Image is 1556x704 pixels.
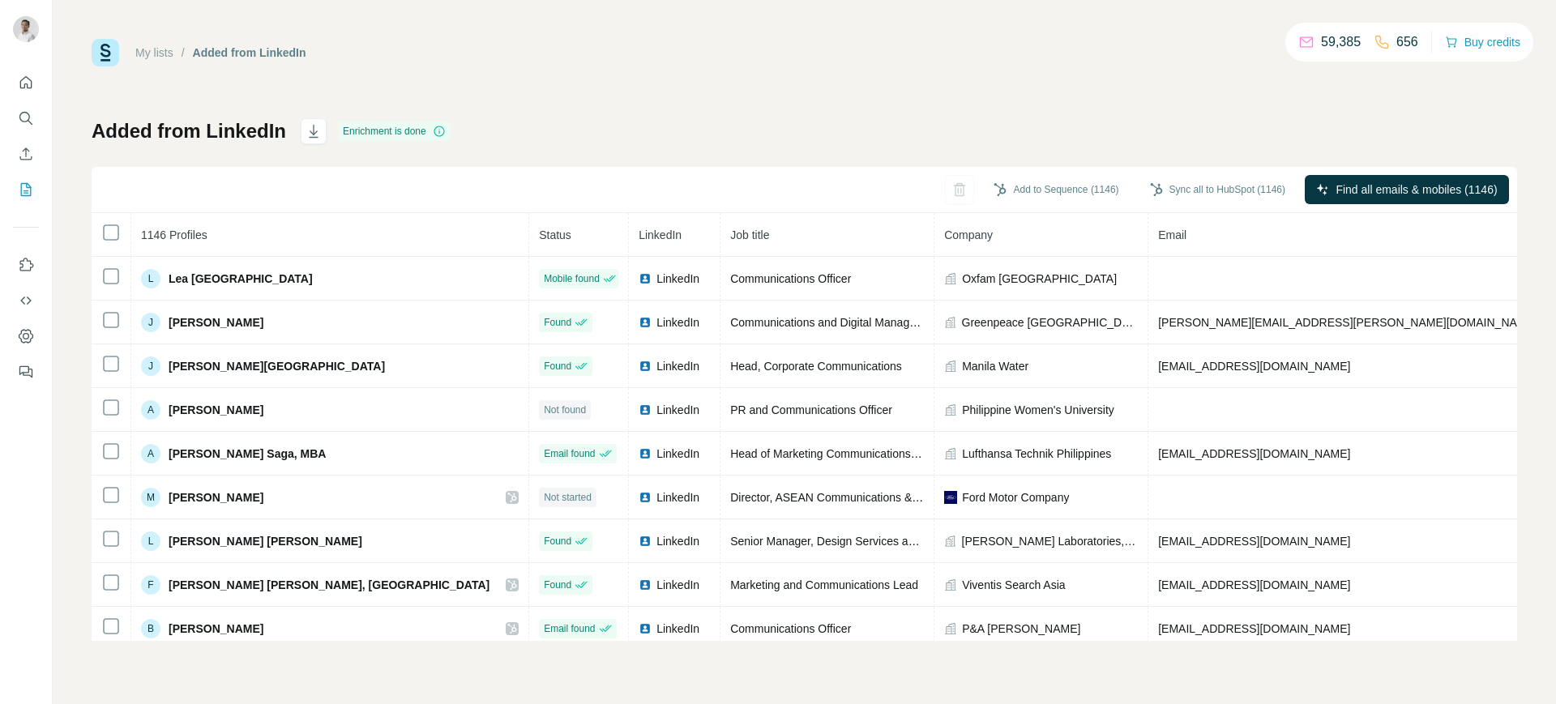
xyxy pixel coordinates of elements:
span: Ford Motor Company [962,489,1069,506]
span: [PERSON_NAME] [PERSON_NAME] [169,533,362,549]
span: [PERSON_NAME] [169,314,263,331]
span: [EMAIL_ADDRESS][DOMAIN_NAME] [1158,578,1350,591]
div: L [141,269,160,288]
span: P&A [PERSON_NAME] [962,621,1080,637]
div: M [141,488,160,507]
button: Dashboard [13,322,39,351]
img: LinkedIn logo [639,360,652,373]
span: LinkedIn [656,621,699,637]
span: [PERSON_NAME] Saga, MBA [169,446,326,462]
div: Enrichment is done [338,122,451,141]
span: Job title [730,228,769,241]
span: Status [539,228,571,241]
div: J [141,356,160,376]
span: [EMAIL_ADDRESS][DOMAIN_NAME] [1158,447,1350,460]
span: [PERSON_NAME] [169,402,263,418]
button: Add to Sequence (1146) [982,177,1130,202]
div: A [141,444,160,463]
button: Quick start [13,68,39,97]
img: LinkedIn logo [639,403,652,416]
span: LinkedIn [656,358,699,374]
span: Email found [544,621,595,636]
span: Found [544,359,571,373]
img: Avatar [13,16,39,42]
button: My lists [13,175,39,204]
button: Search [13,104,39,133]
button: Sync all to HubSpot (1146) [1139,177,1297,202]
span: Not started [544,490,592,505]
img: LinkedIn logo [639,535,652,548]
span: Marketing and Communications Lead [730,578,918,591]
img: LinkedIn logo [639,622,652,635]
span: Greenpeace [GEOGRAPHIC_DATA] [962,314,1139,331]
span: Email found [544,446,595,461]
span: Lea [GEOGRAPHIC_DATA] [169,271,313,287]
li: / [182,45,185,61]
p: 59,385 [1321,32,1361,52]
a: My lists [135,46,173,59]
img: LinkedIn logo [639,578,652,591]
span: [PERSON_NAME][EMAIL_ADDRESS][PERSON_NAME][DOMAIN_NAME] [1158,316,1537,329]
span: Head of Marketing Communications & Stakeholder Management [730,447,1054,460]
div: Added from LinkedIn [193,45,306,61]
img: LinkedIn logo [639,272,652,285]
span: PR and Communications Officer [730,403,892,416]
span: Not found [544,403,586,417]
span: [EMAIL_ADDRESS][DOMAIN_NAME] [1158,535,1350,548]
p: 656 [1396,32,1418,52]
span: [EMAIL_ADDRESS][DOMAIN_NAME] [1158,622,1350,635]
img: Surfe Logo [92,39,119,66]
div: F [141,575,160,595]
div: L [141,531,160,551]
span: LinkedIn [656,271,699,287]
span: [PERSON_NAME] [169,621,263,637]
div: A [141,400,160,420]
button: Feedback [13,357,39,386]
button: Enrich CSV [13,139,39,169]
span: Found [544,534,571,548]
span: LinkedIn [656,402,699,418]
span: Oxfam [GEOGRAPHIC_DATA] [962,271,1117,287]
span: [PERSON_NAME][GEOGRAPHIC_DATA] [169,358,385,374]
span: Communications Officer [730,622,851,635]
span: Viventis Search Asia [962,577,1065,593]
span: LinkedIn [656,489,699,506]
span: [EMAIL_ADDRESS][DOMAIN_NAME] [1158,360,1350,373]
button: Use Surfe API [13,286,39,315]
span: LinkedIn [656,446,699,462]
span: Philippine Women's University [962,402,1114,418]
div: J [141,313,160,332]
span: [PERSON_NAME] [169,489,263,506]
span: Found [544,315,571,330]
span: 1146 Profiles [141,228,207,241]
img: LinkedIn logo [639,316,652,329]
span: LinkedIn [656,577,699,593]
span: [PERSON_NAME] [PERSON_NAME], [GEOGRAPHIC_DATA] [169,577,489,593]
span: LinkedIn [656,314,699,331]
span: Lufthansa Technik Philippines [962,446,1111,462]
img: LinkedIn logo [639,447,652,460]
span: Email [1158,228,1186,241]
img: LinkedIn logo [639,491,652,504]
h1: Added from LinkedIn [92,118,286,144]
span: Communications Officer [730,272,851,285]
span: Head, Corporate Communications [730,360,902,373]
button: Buy credits [1445,31,1520,53]
div: B [141,619,160,638]
span: Communications and Digital Manager (Head of Communications) [730,316,1058,329]
span: Find all emails & mobiles (1146) [1336,181,1497,198]
span: Director, ASEAN Communications & IMG Product Communications [730,491,1067,504]
button: Find all emails & mobiles (1146) [1305,175,1509,204]
span: LinkedIn [639,228,682,241]
span: Company [944,228,993,241]
span: Found [544,578,571,592]
span: Senior Manager, Design Services and Corporate Communications [730,535,1062,548]
span: [PERSON_NAME] Laboratories, Inc. [962,533,1139,549]
span: LinkedIn [656,533,699,549]
span: Mobile found [544,271,600,286]
img: company-logo [944,491,957,504]
span: Manila Water [962,358,1028,374]
button: Use Surfe on LinkedIn [13,250,39,279]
